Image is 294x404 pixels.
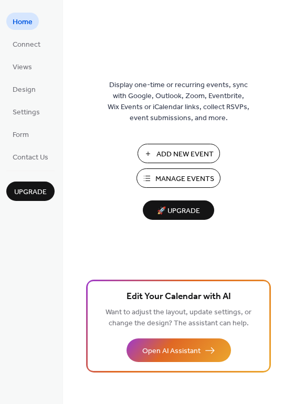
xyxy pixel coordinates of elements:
[6,125,35,143] a: Form
[149,204,208,218] span: 🚀 Upgrade
[6,103,46,120] a: Settings
[156,149,214,160] span: Add New Event
[142,346,201,357] span: Open AI Assistant
[136,168,220,188] button: Manage Events
[13,152,48,163] span: Contact Us
[108,80,249,124] span: Display one-time or recurring events, sync with Google, Outlook, Zoom, Eventbrite, Wix Events or ...
[13,84,36,95] span: Design
[13,107,40,118] span: Settings
[6,148,55,165] a: Contact Us
[127,338,231,362] button: Open AI Assistant
[6,58,38,75] a: Views
[6,35,47,52] a: Connect
[13,130,29,141] span: Form
[13,39,40,50] span: Connect
[6,13,39,30] a: Home
[106,305,251,331] span: Want to adjust the layout, update settings, or change the design? The assistant can help.
[155,174,214,185] span: Manage Events
[6,182,55,201] button: Upgrade
[13,17,33,28] span: Home
[6,80,42,98] a: Design
[13,62,32,73] span: Views
[138,144,220,163] button: Add New Event
[143,200,214,220] button: 🚀 Upgrade
[127,290,231,304] span: Edit Your Calendar with AI
[14,187,47,198] span: Upgrade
